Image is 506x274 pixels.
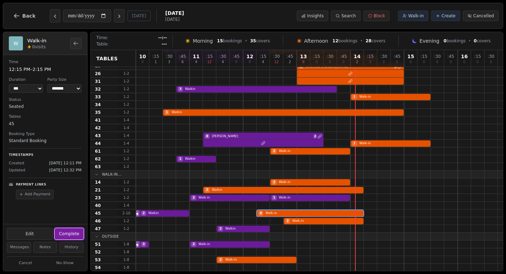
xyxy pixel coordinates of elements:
[95,164,101,170] span: 63
[95,102,101,108] span: 34
[162,41,167,47] span: ---
[118,156,135,162] span: 1 - 2
[291,219,362,224] span: Walk-in
[264,211,362,216] span: Walk-in
[7,259,44,268] button: Cancel
[332,38,357,44] span: bookings
[488,54,494,59] span: : 30
[118,79,135,84] span: 1 - 2
[22,13,36,18] span: Back
[118,203,135,208] span: 1 - 4
[408,13,424,19] span: Walk-in
[274,60,279,64] span: 12
[118,133,135,138] span: 1 - 4
[352,95,357,99] span: 1
[59,242,84,253] button: History
[205,188,210,193] span: 2
[441,13,456,19] span: Create
[95,141,101,146] span: 44
[474,38,491,44] span: covers
[165,17,184,22] span: [DATE]
[155,60,157,64] span: 1
[95,179,101,185] span: 14
[9,59,82,65] dt: Time
[49,168,82,173] span: [DATE] 12:32 PM
[95,110,101,115] span: 35
[287,54,293,59] span: : 45
[358,141,429,146] span: Walk-in
[95,79,101,84] span: 31
[245,38,247,44] span: •
[7,228,53,240] button: Edit
[341,13,356,19] span: Search
[374,13,385,19] span: Block
[329,60,331,64] span: 0
[95,203,101,208] span: 40
[166,54,173,59] span: : 30
[366,38,372,43] span: 28
[277,180,349,185] span: Walk-in
[178,157,183,162] span: 1
[16,190,54,199] button: Add Payment
[360,38,363,44] span: •
[27,37,66,44] h2: Walk-in
[447,54,454,59] span: : 45
[224,257,295,262] span: Walk-in
[367,54,374,59] span: : 15
[195,60,197,64] span: 4
[205,134,210,139] span: 8
[50,9,60,23] button: Previous day
[380,54,387,59] span: : 30
[118,102,135,107] span: 1 - 2
[197,242,268,247] span: Walk-in
[191,195,196,200] span: 2
[246,54,253,59] span: 12
[285,219,290,224] span: 2
[313,54,320,59] span: : 15
[49,160,82,166] span: [DATE] 12:11 PM
[369,60,371,64] span: 0
[490,60,492,64] span: 0
[9,114,82,120] dt: Tables
[210,188,362,193] span: Walkin
[158,35,167,41] span: --:--
[9,66,82,73] dd: 12:15 PM – 2:15 PM
[217,38,223,43] span: 15
[272,195,277,200] span: 1
[47,77,82,83] dt: Party Size
[9,36,23,50] div: W
[382,60,385,64] span: 0
[277,195,349,200] span: Walk-in
[141,211,146,216] span: 2
[354,54,360,59] span: 14
[363,11,390,21] button: Block
[461,54,468,59] span: 16
[114,9,125,23] button: Next day
[32,44,46,50] span: 0 visits
[258,211,263,216] span: 4
[95,94,101,100] span: 33
[436,60,438,64] span: 0
[118,218,135,224] span: 1 - 2
[96,35,108,41] span: Time:
[127,11,151,21] button: [DATE]
[217,38,242,44] span: bookings
[95,265,101,270] span: 54
[147,242,148,247] span: Walkin
[250,38,256,43] span: 35
[9,138,82,144] dd: Standard Booking
[262,60,264,64] span: 4
[102,234,119,239] span: Outside
[70,38,82,49] button: Back to bookings list
[273,54,280,59] span: : 30
[9,160,24,166] span: Created
[7,242,31,253] button: Messages
[356,60,358,64] span: 2
[235,60,237,64] span: 0
[218,257,223,262] span: 2
[249,60,251,64] span: 0
[431,11,460,21] button: Create
[178,87,183,92] span: 3
[96,41,109,47] span: Table:
[222,60,224,64] span: 4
